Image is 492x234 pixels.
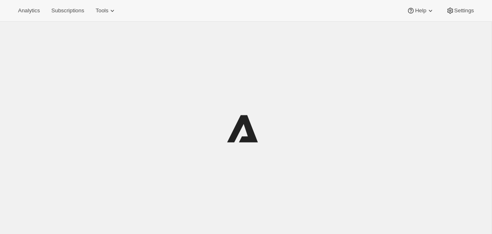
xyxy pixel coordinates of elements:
button: Help [402,5,439,16]
span: Subscriptions [51,7,84,14]
span: Help [415,7,426,14]
button: Tools [91,5,121,16]
span: Analytics [18,7,40,14]
button: Analytics [13,5,45,16]
button: Settings [441,5,479,16]
span: Tools [96,7,108,14]
button: Subscriptions [46,5,89,16]
span: Settings [454,7,474,14]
